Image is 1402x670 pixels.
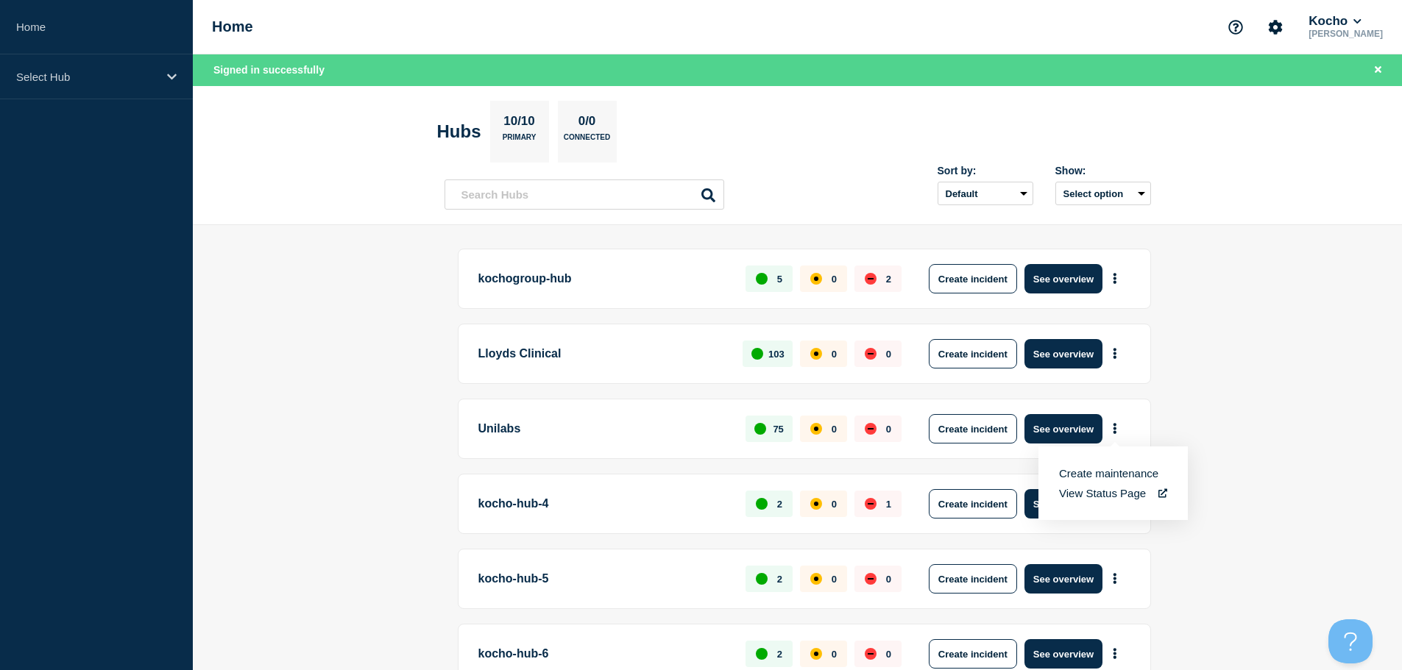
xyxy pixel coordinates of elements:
[810,498,822,510] div: affected
[773,424,783,435] p: 75
[1105,416,1125,443] button: More actions
[832,499,837,510] p: 0
[832,574,837,585] p: 0
[1024,414,1102,443] button: See overview
[777,649,782,660] p: 2
[751,348,763,360] div: up
[478,339,726,368] p: Lloyds Clinical
[886,649,891,660] p: 0
[929,264,1017,293] button: Create incident
[929,564,1017,594] button: Create incident
[564,133,610,149] p: Connected
[832,649,837,660] p: 0
[1220,12,1251,43] button: Support
[437,121,481,142] h2: Hubs
[1055,165,1151,177] div: Show:
[832,424,837,435] p: 0
[1024,489,1102,518] button: See overview
[777,574,782,585] p: 2
[810,648,822,660] div: affected
[478,489,729,518] p: kocho-hub-4
[1105,265,1125,293] button: More actions
[1105,641,1125,668] button: More actions
[929,414,1017,443] button: Create incident
[756,498,768,510] div: up
[810,348,822,360] div: affected
[756,648,768,660] div: up
[886,424,891,435] p: 0
[777,499,782,510] p: 2
[886,574,891,585] p: 0
[865,273,877,285] div: down
[1306,14,1364,29] button: Kocho
[886,499,891,510] p: 1
[478,264,729,293] p: kochogroup-hub
[865,348,877,360] div: down
[478,564,729,594] p: kocho-hub-5
[1024,339,1102,368] button: See overview
[929,339,1017,368] button: Create incident
[1306,29,1386,39] p: [PERSON_NAME]
[756,273,768,285] div: up
[445,179,724,210] input: Search Hubs
[929,489,1017,518] button: Create incident
[1105,566,1125,593] button: More actions
[1024,564,1102,594] button: See overview
[213,64,325,76] span: Signed in successfully
[865,573,877,585] div: down
[478,414,729,443] p: Unilabs
[810,273,822,285] div: affected
[938,165,1033,177] div: Sort by:
[768,349,785,360] p: 103
[1024,639,1102,669] button: See overview
[865,498,877,510] div: down
[1059,467,1158,480] button: Create maintenance
[810,573,822,585] div: affected
[573,114,601,133] p: 0/0
[1328,619,1373,663] iframe: Help Scout Beacon - Open
[832,349,837,360] p: 0
[938,182,1033,205] select: Sort by
[212,18,253,35] h1: Home
[810,423,822,435] div: affected
[503,133,537,149] p: Primary
[832,274,837,285] p: 0
[1260,12,1291,43] button: Account settings
[865,648,877,660] div: down
[929,639,1017,669] button: Create incident
[478,639,729,669] p: kocho-hub-6
[16,71,157,83] p: Select Hub
[1055,182,1151,205] button: Select option
[1059,487,1167,499] a: View Status Page
[886,349,891,360] p: 0
[754,423,766,435] div: up
[777,274,782,285] p: 5
[1105,341,1125,368] button: More actions
[865,423,877,435] div: down
[756,573,768,585] div: up
[886,274,891,285] p: 2
[1369,62,1387,79] button: Close banner
[1024,264,1102,293] button: See overview
[498,114,541,133] p: 10/10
